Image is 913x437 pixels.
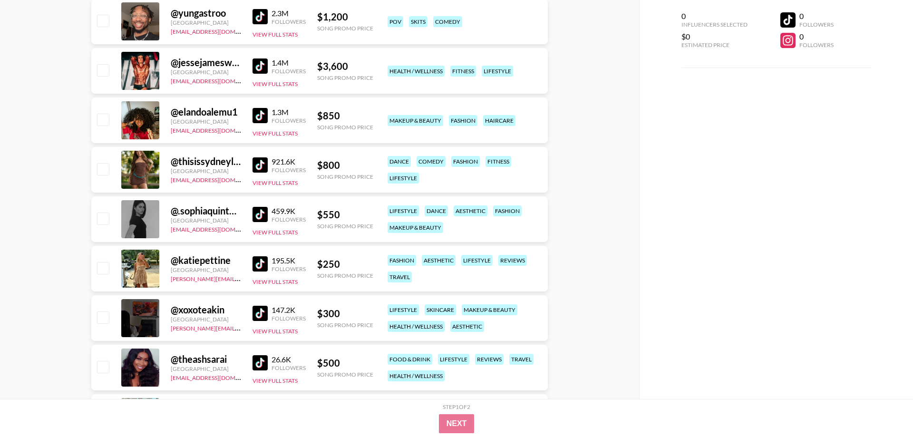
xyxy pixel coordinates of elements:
div: fashion [449,115,477,126]
div: 147.2K [272,305,306,315]
div: Song Promo Price [317,321,373,329]
div: health / wellness [388,66,445,77]
div: Followers [799,41,834,49]
div: health / wellness [388,321,445,332]
div: @ theashsarai [171,353,241,365]
button: View Full Stats [253,278,298,285]
div: 0 [799,32,834,41]
div: Followers [272,166,306,174]
img: TikTok [253,256,268,272]
div: [GEOGRAPHIC_DATA] [171,118,241,125]
div: makeup & beauty [388,115,443,126]
div: 195.5K [272,256,306,265]
div: reviews [498,255,527,266]
div: $ 1,200 [317,11,373,23]
div: health / wellness [388,370,445,381]
div: Song Promo Price [317,371,373,378]
img: TikTok [253,108,268,123]
div: Followers [272,364,306,371]
div: Influencers Selected [681,21,748,28]
img: TikTok [253,157,268,173]
div: @ .sophiaquintero [171,205,241,217]
div: [GEOGRAPHIC_DATA] [171,167,241,175]
div: [GEOGRAPHIC_DATA] [171,316,241,323]
div: $0 [681,32,748,41]
div: $ 550 [317,209,373,221]
img: TikTok [253,355,268,370]
div: 0 [799,11,834,21]
div: 459.9K [272,206,306,216]
div: lifestyle [438,354,469,365]
div: @ yungastroo [171,7,241,19]
div: skincare [425,304,456,315]
div: Song Promo Price [317,124,373,131]
div: 26.6K [272,355,306,364]
div: 1.3M [272,107,306,117]
img: TikTok [253,9,268,24]
button: View Full Stats [253,328,298,335]
a: [EMAIL_ADDRESS][DOMAIN_NAME] [171,125,266,134]
div: $ 300 [317,308,373,320]
div: $ 3,600 [317,60,373,72]
div: makeup & beauty [462,304,517,315]
iframe: Drift Widget Chat Controller [865,389,902,426]
a: [EMAIL_ADDRESS][DOMAIN_NAME] [171,224,266,233]
div: Followers [272,117,306,124]
div: Song Promo Price [317,74,373,81]
a: [EMAIL_ADDRESS][DOMAIN_NAME] [171,76,266,85]
button: Next [439,414,475,433]
a: [PERSON_NAME][EMAIL_ADDRESS][PERSON_NAME][DOMAIN_NAME] [171,323,357,332]
img: TikTok [253,306,268,321]
div: reviews [475,354,504,365]
div: Followers [799,21,834,28]
div: fitness [450,66,476,77]
div: comedy [433,16,462,27]
div: lifestyle [388,205,419,216]
div: $ 500 [317,357,373,369]
div: Step 1 of 2 [443,403,470,410]
div: food & drink [388,354,432,365]
div: pov [388,16,403,27]
a: [EMAIL_ADDRESS][DOMAIN_NAME] [171,175,266,184]
div: 1.4M [272,58,306,68]
a: [EMAIL_ADDRESS][DOMAIN_NAME] [171,372,266,381]
div: Followers [272,265,306,272]
div: comedy [417,156,446,167]
div: [GEOGRAPHIC_DATA] [171,68,241,76]
button: View Full Stats [253,31,298,38]
div: lifestyle [388,304,419,315]
div: Estimated Price [681,41,748,49]
div: travel [509,354,534,365]
div: fashion [388,255,416,266]
button: View Full Stats [253,80,298,87]
div: $ 850 [317,110,373,122]
div: makeup & beauty [388,222,443,233]
div: Followers [272,18,306,25]
div: aesthetic [450,321,484,332]
div: aesthetic [422,255,456,266]
div: travel [388,272,412,282]
div: @ thisissydneylint [171,155,241,167]
div: Song Promo Price [317,272,373,279]
div: @ elandoalemu1 [171,106,241,118]
div: Followers [272,68,306,75]
div: Followers [272,216,306,223]
div: 921.6K [272,157,306,166]
div: lifestyle [388,173,419,184]
div: skits [409,16,427,27]
div: fashion [451,156,480,167]
div: lifestyle [482,66,513,77]
div: Song Promo Price [317,223,373,230]
button: View Full Stats [253,130,298,137]
div: dance [388,156,411,167]
div: [GEOGRAPHIC_DATA] [171,217,241,224]
div: fitness [486,156,511,167]
div: 2.3M [272,9,306,18]
div: $ 800 [317,159,373,171]
div: [GEOGRAPHIC_DATA] [171,19,241,26]
div: Song Promo Price [317,173,373,180]
button: View Full Stats [253,229,298,236]
div: $ 250 [317,258,373,270]
div: 0 [681,11,748,21]
button: View Full Stats [253,377,298,384]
